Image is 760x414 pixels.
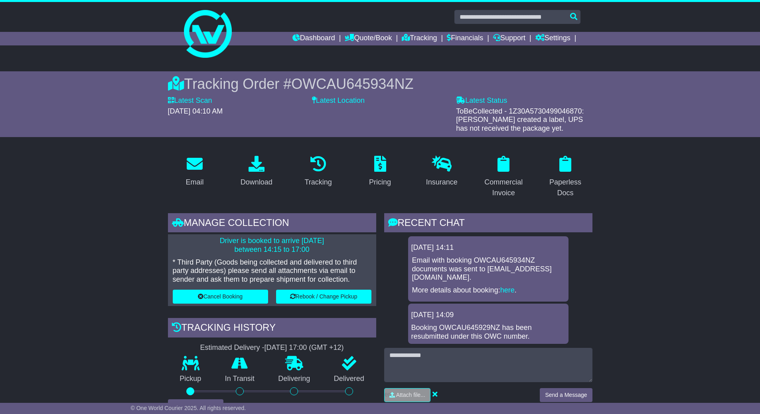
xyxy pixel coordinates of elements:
[411,311,565,320] div: [DATE] 14:09
[168,375,213,383] p: Pickup
[291,76,413,92] span: OWCAU645934NZ
[402,32,437,45] a: Tracking
[447,32,483,45] a: Financials
[180,153,209,190] a: Email
[411,324,565,341] div: Booking OWCAU645929NZ has been resubmitted under this OWC number.
[539,153,592,201] a: Paperless Docs
[312,96,365,105] label: Latest Location
[544,177,587,198] div: Paperless Docs
[500,286,515,294] a: here
[345,32,392,45] a: Quote/Book
[266,375,322,383] p: Delivering
[168,96,212,105] label: Latest Scan
[168,75,592,92] div: Tracking Order #
[535,32,570,45] a: Settings
[241,177,272,188] div: Download
[322,375,376,383] p: Delivered
[493,32,525,45] a: Support
[131,405,246,411] span: © One World Courier 2025. All rights reserved.
[168,107,223,115] span: [DATE] 04:10 AM
[412,256,565,282] p: Email with booking OWCAU645934NZ documents was sent to [EMAIL_ADDRESS][DOMAIN_NAME].
[173,258,371,284] p: * Third Party (Goods being collected and delivered to third party addresses) please send all atta...
[213,375,266,383] p: In Transit
[412,286,565,295] p: More details about booking: .
[482,177,525,198] div: Commercial Invoice
[299,153,337,190] a: Tracking
[421,153,463,190] a: Insurance
[168,213,376,235] div: Manage collection
[477,153,531,201] a: Commercial Invoice
[168,318,376,339] div: Tracking history
[411,243,565,252] div: [DATE] 14:11
[235,153,278,190] a: Download
[369,177,391,188] div: Pricing
[173,290,268,304] button: Cancel Booking
[540,388,592,402] button: Send a Message
[304,177,332,188] div: Tracking
[364,153,396,190] a: Pricing
[168,399,223,413] button: View Full Tracking
[384,213,592,235] div: RECENT CHAT
[168,343,376,352] div: Estimated Delivery -
[426,177,458,188] div: Insurance
[456,107,584,132] span: ToBeCollected - 1Z30A5730499046870: [PERSON_NAME] created a label, UPS has not received the packa...
[456,96,507,105] label: Latest Status
[173,237,371,254] p: Driver is booked to arrive [DATE] between 14:15 to 17:00
[186,177,203,188] div: Email
[292,32,335,45] a: Dashboard
[265,343,344,352] div: [DATE] 17:00 (GMT +12)
[276,290,371,304] button: Rebook / Change Pickup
